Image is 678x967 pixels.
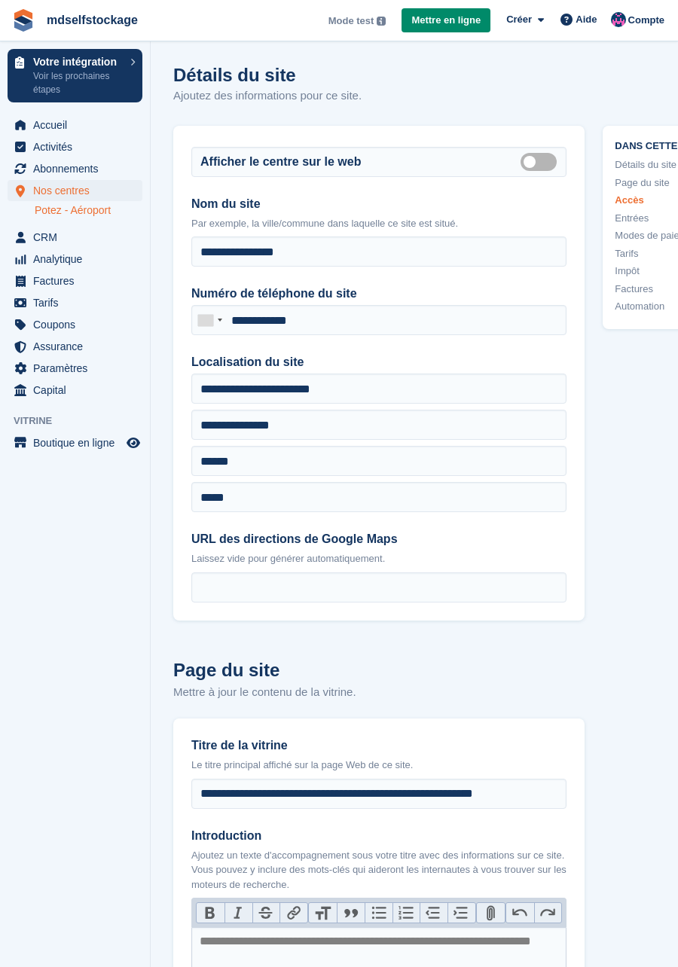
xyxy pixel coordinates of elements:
[8,358,142,379] a: menu
[8,158,142,179] a: menu
[173,65,362,85] h1: Détails du site
[8,136,142,157] a: menu
[411,13,481,28] span: Mettre en ligne
[124,434,142,452] a: Boutique d'aperçu
[8,292,142,313] a: menu
[191,827,567,845] label: Introduction
[8,180,142,201] a: menu
[8,380,142,401] a: menu
[173,87,362,105] p: Ajoutez des informations pour ce site.
[191,737,567,755] label: Titre de la vitrine
[33,380,124,401] span: Capital
[328,14,374,29] span: Mode test
[392,903,420,923] button: Numbers
[33,270,124,291] span: Factures
[191,216,567,231] p: Par exemple, la ville/commune dans laquelle ce site est situé.
[33,432,124,453] span: Boutique en ligne
[8,336,142,357] a: menu
[506,12,532,27] span: Créer
[477,903,505,923] button: Attach Files
[576,12,597,27] span: Aide
[224,903,252,923] button: Italic
[33,336,124,357] span: Assurance
[33,136,124,157] span: Activités
[33,180,124,201] span: Nos centres
[402,8,490,33] a: Mettre en ligne
[33,158,124,179] span: Abonnements
[14,413,150,429] span: Vitrine
[33,358,124,379] span: Paramètres
[8,227,142,248] a: menu
[35,203,142,218] a: Potez - Aéroport
[628,13,664,28] span: Compte
[197,903,224,923] button: Bold
[506,903,534,923] button: Undo
[8,314,142,335] a: menu
[191,285,567,303] label: Numéro de téléphone du site
[33,249,124,270] span: Analytique
[8,114,142,136] a: menu
[279,903,307,923] button: Link
[534,903,562,923] button: Redo
[309,903,337,923] button: Heading
[33,56,123,67] p: Votre intégration
[252,903,280,923] button: Strikethrough
[8,270,142,291] a: menu
[33,314,124,335] span: Coupons
[191,353,567,371] label: Localisation du site
[41,8,144,32] a: mdselfstockage
[8,432,142,453] a: menu
[33,292,124,313] span: Tarifs
[377,17,386,26] img: icon-info-grey-7440780725fd019a000dd9b08b2336e03edf1995a4989e88bcd33f0948082b44.svg
[173,684,585,701] p: Mettre à jour le contenu de la vitrine.
[420,903,447,923] button: Decrease Level
[191,530,567,548] label: URL des directions de Google Maps
[191,758,567,773] p: Le titre principal affiché sur la page Web de ce site.
[191,195,567,213] label: Nom du site
[33,227,124,248] span: CRM
[8,249,142,270] a: menu
[200,153,361,171] label: Afficher le centre sur le web
[33,114,124,136] span: Accueil
[8,49,142,102] a: Votre intégration Voir les prochaines étapes
[611,12,626,27] img: Melvin Dabonneville
[365,903,392,923] button: Bullets
[173,657,585,684] h2: Page du site
[521,160,563,163] label: Is public
[191,848,567,892] p: Ajoutez un texte d'accompagnement sous votre titre avec des informations sur ce site. Vous pouvez...
[337,903,365,923] button: Quote
[191,551,567,566] p: Laissez vide pour générer automatiquement.
[33,69,123,96] p: Voir les prochaines étapes
[447,903,475,923] button: Increase Level
[12,9,35,32] img: stora-icon-8386f47178a22dfd0bd8f6a31ec36ba5ce8667c1dd55bd0f319d3a0aa187defe.svg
